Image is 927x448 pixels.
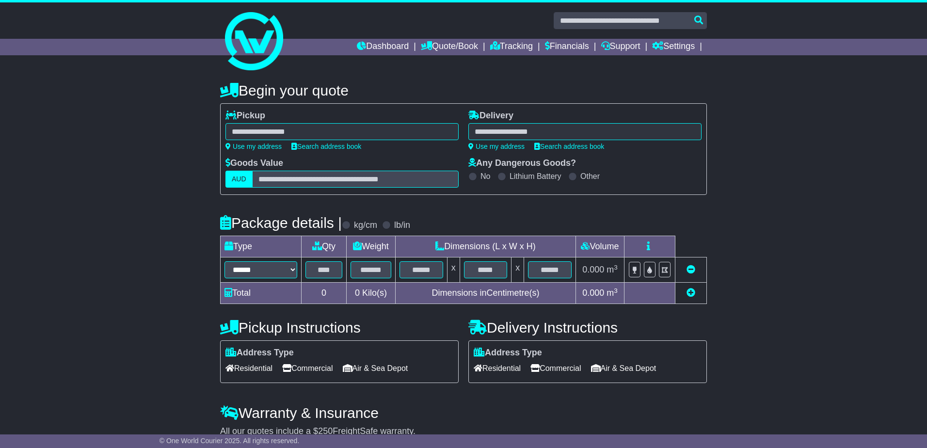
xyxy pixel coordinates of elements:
label: Address Type [225,348,294,358]
h4: Begin your quote [220,82,707,98]
a: Use my address [468,143,525,150]
span: m [607,288,618,298]
td: 0 [302,283,347,304]
span: Commercial [282,361,333,376]
h4: Package details | [220,215,342,231]
span: 0.000 [582,265,604,274]
label: lb/in [394,220,410,231]
sup: 3 [614,287,618,294]
td: Dimensions in Centimetre(s) [395,283,575,304]
td: Volume [575,236,624,257]
span: © One World Courier 2025. All rights reserved. [160,437,300,445]
td: x [511,257,524,283]
label: No [480,172,490,181]
label: Delivery [468,111,513,121]
a: Search address book [291,143,361,150]
span: 0 [355,288,360,298]
span: Air & Sea Depot [591,361,656,376]
label: Other [580,172,600,181]
div: All our quotes include a $ FreightSafe warranty. [220,426,707,437]
h4: Pickup Instructions [220,320,459,336]
a: Use my address [225,143,282,150]
a: Support [601,39,640,55]
span: 0.000 [582,288,604,298]
label: kg/cm [354,220,377,231]
label: Goods Value [225,158,283,169]
span: 250 [318,426,333,436]
label: Address Type [474,348,542,358]
a: Financials [545,39,589,55]
h4: Delivery Instructions [468,320,707,336]
span: Commercial [530,361,581,376]
td: Type [221,236,302,257]
a: Quote/Book [421,39,478,55]
label: AUD [225,171,253,188]
span: Residential [474,361,521,376]
span: m [607,265,618,274]
h4: Warranty & Insurance [220,405,707,421]
a: Dashboard [357,39,409,55]
sup: 3 [614,264,618,271]
a: Add new item [687,288,695,298]
a: Settings [652,39,695,55]
a: Tracking [490,39,533,55]
label: Any Dangerous Goods? [468,158,576,169]
label: Pickup [225,111,265,121]
span: Air & Sea Depot [343,361,408,376]
td: Weight [347,236,396,257]
span: Residential [225,361,272,376]
label: Lithium Battery [510,172,561,181]
a: Search address book [534,143,604,150]
td: Dimensions (L x W x H) [395,236,575,257]
td: x [447,257,460,283]
td: Total [221,283,302,304]
td: Kilo(s) [347,283,396,304]
a: Remove this item [687,265,695,274]
td: Qty [302,236,347,257]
